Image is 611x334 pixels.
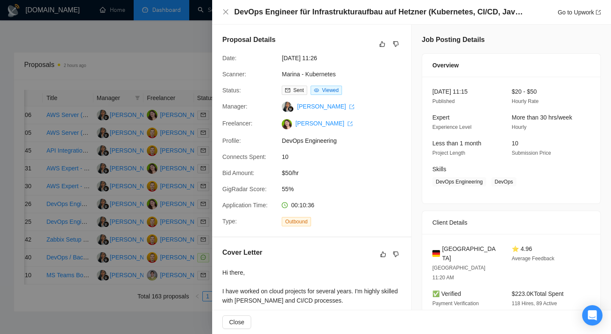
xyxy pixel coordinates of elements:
span: ✅ Verified [432,290,461,297]
div: Open Intercom Messenger [582,305,603,326]
span: Hourly [512,124,527,130]
span: Close [229,317,244,327]
button: Close [222,315,251,329]
img: gigradar-bm.png [288,106,294,112]
button: dislike [391,249,401,259]
span: [DATE] 11:15 [432,88,468,95]
span: [GEOGRAPHIC_DATA] 11:20 AM [432,265,485,281]
span: Freelancer: [222,120,252,127]
span: ⭐ 4.96 [512,245,532,252]
h4: DevOps Engineer für Infrastrukturaufbau auf Hetzner (Kubernetes, CI/CD, Java Spring Boot) [234,7,527,17]
button: Close [222,8,229,16]
span: Submission Price [512,150,551,156]
span: Status: [222,87,241,94]
button: dislike [391,39,401,49]
h5: Cover Letter [222,248,262,258]
span: Less than 1 month [432,140,481,147]
span: Published [432,98,455,104]
span: 10 [512,140,519,147]
span: clock-circle [282,202,288,208]
span: Skills [432,166,446,173]
span: like [380,251,386,258]
span: DevOps Engineering [432,177,486,186]
span: DevOps Engineering [282,136,409,145]
button: like [378,249,388,259]
span: dislike [393,41,399,47]
span: Date: [222,55,236,61]
span: Sent [293,87,304,93]
span: export [348,121,353,126]
span: $223.0K Total Spent [512,290,563,297]
span: dislike [393,251,399,258]
span: $20 - $50 [512,88,537,95]
span: More than 30 hrs/week [512,114,572,121]
img: 🇩🇪 [432,249,440,258]
span: Project Length [432,150,465,156]
span: [GEOGRAPHIC_DATA] [442,244,498,263]
span: Scanner: [222,71,246,78]
span: $50/hr [282,168,409,178]
span: Outbound [282,217,311,226]
span: Expert [432,114,449,121]
span: 55% [282,184,409,194]
span: export [596,10,601,15]
span: DevOps [491,177,516,186]
span: export [349,104,354,109]
span: Bid Amount: [222,170,255,176]
a: [PERSON_NAME] export [295,120,353,127]
span: Application Time: [222,202,268,209]
span: close [222,8,229,15]
span: eye [314,88,319,93]
a: Go to Upworkexport [558,9,601,16]
div: Client Details [432,211,590,234]
span: 118 Hires, 89 Active [512,301,557,306]
h5: Job Posting Details [422,35,485,45]
span: 00:10:36 [291,202,314,209]
span: 10 [282,152,409,161]
span: mail [285,88,290,93]
span: Overview [432,61,459,70]
a: [PERSON_NAME] export [297,103,354,110]
span: like [379,41,385,47]
h5: Proposal Details [222,35,275,45]
span: GigRadar Score: [222,186,266,192]
button: like [377,39,387,49]
span: [DATE] 11:26 [282,53,409,63]
span: Type: [222,218,237,225]
span: Manager: [222,103,247,110]
a: Marina - Kubernetes [282,71,336,78]
img: c1W1KLMQCN47X1e3Ob0BQqxy9b7U3U-gJnMaw8fgwAX1Cts6-JZXFCgQ7vrVuLmLJf [282,119,292,129]
span: Viewed [322,87,339,93]
span: Hourly Rate [512,98,538,104]
span: Experience Level [432,124,471,130]
span: Average Feedback [512,256,555,262]
span: Connects Spent: [222,153,266,160]
span: Payment Verification [432,301,479,306]
span: Profile: [222,137,241,144]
